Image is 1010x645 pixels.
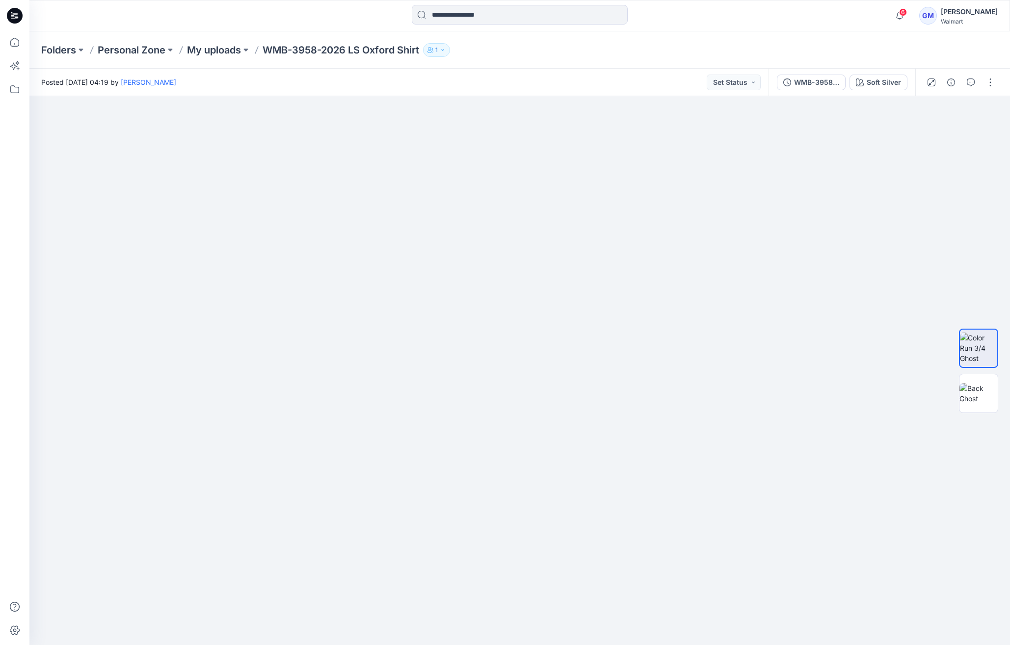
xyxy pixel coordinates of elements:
[435,45,438,55] p: 1
[41,43,76,57] a: Folders
[959,383,998,404] img: Back Ghost
[777,75,846,90] button: WMB-3958-2026 LS Oxford Shirt_Soft Silver
[941,18,998,25] div: Walmart
[121,78,176,86] a: [PERSON_NAME]
[919,7,937,25] div: GM
[960,333,997,363] img: Color Run 3/4 Ghost
[850,75,907,90] button: Soft Silver
[941,6,998,18] div: [PERSON_NAME]
[899,8,907,16] span: 6
[187,43,241,57] a: My uploads
[98,43,165,57] a: Personal Zone
[41,77,176,87] span: Posted [DATE] 04:19 by
[794,77,839,88] div: WMB-3958-2026 LS Oxford Shirt_Soft Silver
[423,43,450,57] button: 1
[867,77,901,88] div: Soft Silver
[263,43,419,57] p: WMB-3958-2026 LS Oxford Shirt
[943,75,959,90] button: Details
